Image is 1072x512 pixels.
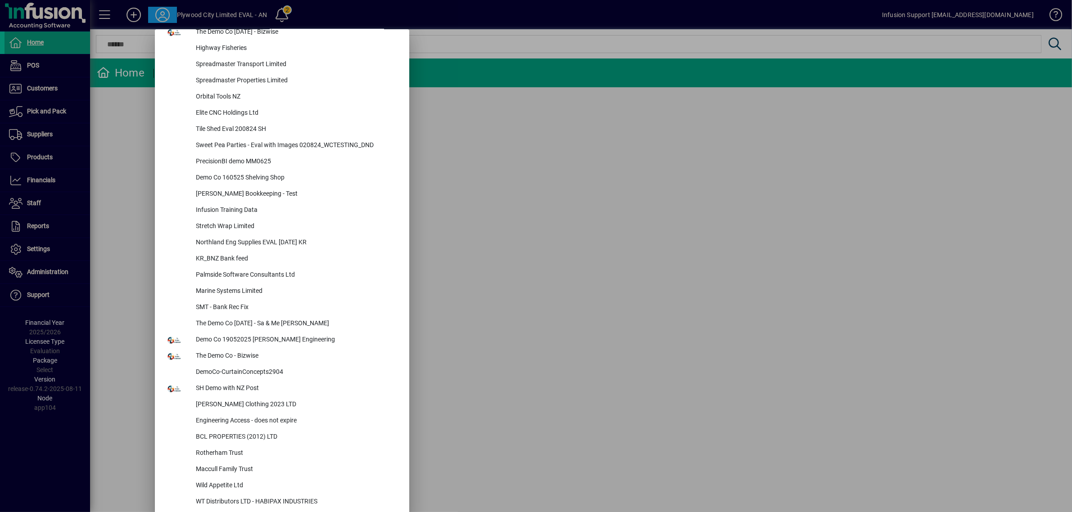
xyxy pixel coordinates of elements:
div: KR_BNZ Bank feed [189,251,405,267]
div: WT Distributors LTD - HABIPAX INDUSTRIES [189,494,405,510]
button: Infusion Training Data [159,202,405,219]
button: DemoCo-CurtainConcepts2904 [159,364,405,381]
div: Sweet Pea Parties - Eval with Images 020824_WCTESTING_DND [189,138,405,154]
div: Elite CNC Holdings Ltd [189,105,405,121]
button: PrecisionBI demo MM0625 [159,154,405,170]
button: Northland Eng Supplies EVAL [DATE] KR [159,235,405,251]
button: The Demo Co [DATE] - Sa & Me [PERSON_NAME] [159,316,405,332]
div: Demo Co 160525 Shelving Shop [189,170,405,186]
div: Highway Fisheries [189,40,405,57]
div: Northland Eng Supplies EVAL [DATE] KR [189,235,405,251]
button: [PERSON_NAME] Clothing 2023 LTD [159,397,405,413]
div: The Demo Co [DATE] - Sa & Me [PERSON_NAME] [189,316,405,332]
div: Rotherham Trust [189,445,405,462]
div: The Demo Co [DATE] - Bizwise [189,24,405,40]
div: Infusion Training Data [189,202,405,219]
button: WT Distributors LTD - HABIPAX INDUSTRIES [159,494,405,510]
div: Spreadmaster Transport Limited [189,57,405,73]
div: Marine Systems Limited [189,283,405,300]
button: The Demo Co [DATE] - Bizwise [159,24,405,40]
button: Spreadmaster Properties Limited [159,73,405,89]
div: Spreadmaster Properties Limited [189,73,405,89]
button: Maccull Family Trust [159,462,405,478]
div: Maccull Family Trust [189,462,405,478]
div: Wild Appetite Ltd [189,478,405,494]
div: Palmside Software Consultants Ltd [189,267,405,283]
button: Orbital Tools NZ [159,89,405,105]
button: KR_BNZ Bank feed [159,251,405,267]
div: Engineering Access - does not expire [189,413,405,429]
button: Elite CNC Holdings Ltd [159,105,405,121]
div: The Demo Co - Bizwise [189,348,405,364]
button: [PERSON_NAME] Bookkeeping - Test [159,186,405,202]
button: Engineering Access - does not expire [159,413,405,429]
div: BCL PROPERTIES (2012) LTD [189,429,405,445]
div: DemoCo-CurtainConcepts2904 [189,364,405,381]
button: Tile Shed Eval 200824 SH [159,121,405,138]
div: SH Demo with NZ Post [189,381,405,397]
button: Demo Co 19052025 [PERSON_NAME] Engineering [159,332,405,348]
button: Stretch Wrap Limited [159,219,405,235]
div: PrecisionBI demo MM0625 [189,154,405,170]
div: [PERSON_NAME] Clothing 2023 LTD [189,397,405,413]
button: The Demo Co - Bizwise [159,348,405,364]
div: Tile Shed Eval 200824 SH [189,121,405,138]
button: Wild Appetite Ltd [159,478,405,494]
div: Demo Co 19052025 [PERSON_NAME] Engineering [189,332,405,348]
button: BCL PROPERTIES (2012) LTD [159,429,405,445]
button: Sweet Pea Parties - Eval with Images 020824_WCTESTING_DND [159,138,405,154]
button: Spreadmaster Transport Limited [159,57,405,73]
div: Orbital Tools NZ [189,89,405,105]
div: SMT - Bank Rec Fix [189,300,405,316]
button: Highway Fisheries [159,40,405,57]
button: Palmside Software Consultants Ltd [159,267,405,283]
button: Rotherham Trust [159,445,405,462]
div: Stretch Wrap Limited [189,219,405,235]
button: Demo Co 160525 Shelving Shop [159,170,405,186]
div: [PERSON_NAME] Bookkeeping - Test [189,186,405,202]
button: SH Demo with NZ Post [159,381,405,397]
button: Marine Systems Limited [159,283,405,300]
button: SMT - Bank Rec Fix [159,300,405,316]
